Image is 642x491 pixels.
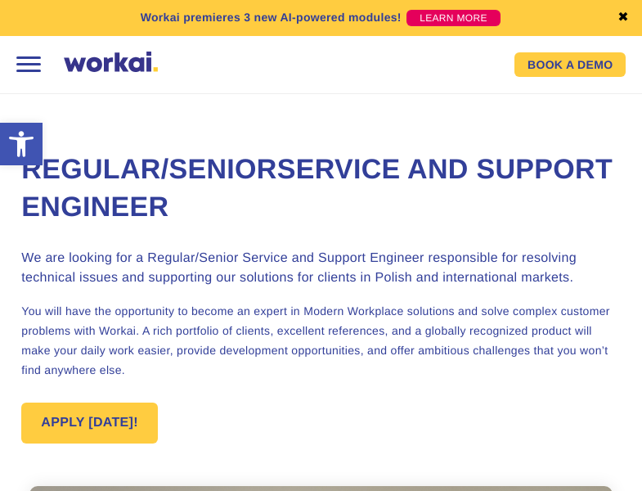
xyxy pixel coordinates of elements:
span: Service and Support Engineer [21,154,613,223]
a: ✖ [617,11,629,25]
p: Workai premieres 3 new AI-powered modules! [141,9,402,26]
a: APPLY [DATE]! [21,403,158,444]
span: You will have the opportunity to become an expert in Modern Workplace solutions and solve complex... [21,304,610,376]
h3: We are looking for a Regular/Senior Service and Support Engineer responsible for resolving techni... [21,249,620,288]
span: Regular/Senior [21,154,276,185]
a: LEARN MORE [406,10,501,26]
a: BOOK A DEMO [514,52,626,77]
